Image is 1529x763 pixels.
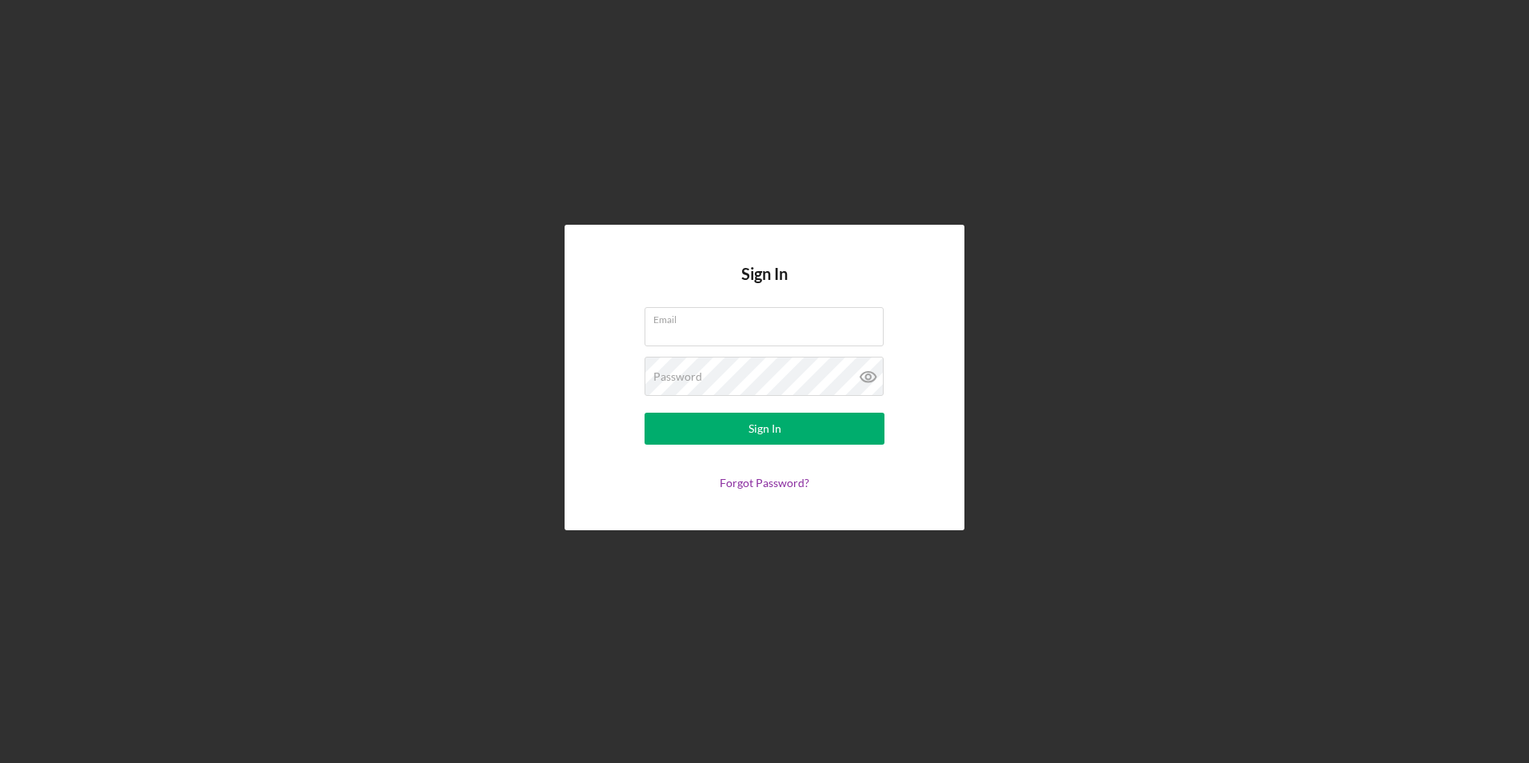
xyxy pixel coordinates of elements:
[741,265,788,307] h4: Sign In
[645,413,884,445] button: Sign In
[653,370,702,383] label: Password
[720,476,809,489] a: Forgot Password?
[749,413,781,445] div: Sign In
[653,308,884,326] label: Email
